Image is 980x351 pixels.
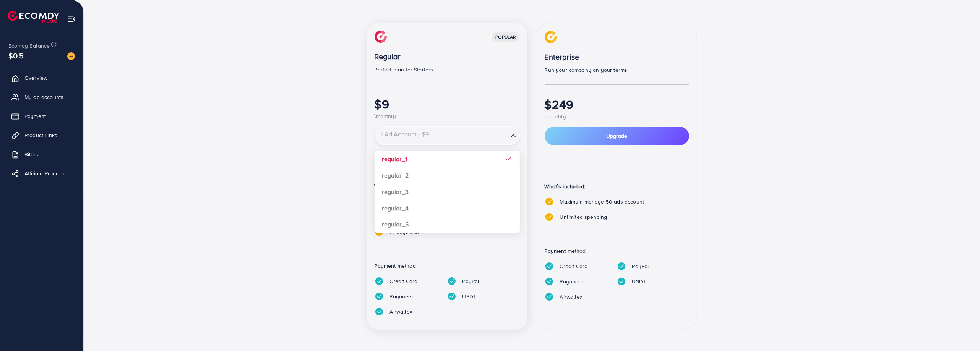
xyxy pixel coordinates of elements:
[382,188,409,196] strong: regular_3
[545,65,689,74] p: Run your company on your terms
[948,317,974,345] iframe: Chat
[6,166,78,181] a: Affiliate Program
[382,155,407,163] strong: regular_1
[545,277,554,286] img: tick
[545,127,689,145] button: Upgrade
[560,213,607,221] span: Unlimited spending
[24,112,46,120] span: Payment
[447,277,456,286] img: tick
[382,220,409,228] strong: regular_5
[24,93,63,101] span: My ad accounts
[545,246,689,256] p: Payment method
[375,65,520,74] p: Perfect plan for Starters
[462,292,477,301] p: USDT
[632,262,649,271] p: PayPal
[6,89,78,105] a: My ad accounts
[606,132,627,140] span: Upgrade
[375,112,396,120] span: \monthly
[67,52,75,60] img: image
[375,292,384,301] img: tick
[6,108,78,124] a: Payment
[24,170,65,177] span: Affiliate Program
[545,262,554,271] img: tick
[67,15,76,23] img: menu
[8,11,59,23] img: logo
[492,32,519,42] div: popular
[375,52,520,61] p: Regular
[545,292,554,301] img: tick
[545,182,689,191] p: What’s included:
[375,277,384,286] img: tick
[390,307,412,316] p: Airwallex
[380,129,431,140] span: 1 Ad Account - $9
[376,129,508,142] input: Search for option
[8,42,50,50] span: Ecomdy Balance
[447,292,456,301] img: tick
[390,292,414,301] p: Payoneer
[545,197,554,206] img: tick
[375,261,520,270] p: Payment method
[462,277,480,286] p: PayPal
[375,227,384,236] img: tick
[375,97,520,111] h1: $9
[24,74,47,82] span: Overview
[6,70,78,86] a: Overview
[24,131,57,139] span: Product Links
[560,277,584,286] p: Payoneer
[545,31,557,43] img: img
[545,97,689,112] h1: $249
[375,126,520,145] div: Search for option
[382,171,409,180] strong: regular_2
[390,277,418,286] p: Credit Card
[24,150,40,158] span: Billing
[545,212,554,222] img: tick
[382,204,409,212] strong: regular_4
[8,50,24,61] span: $0.5
[632,277,646,286] p: USDT
[617,262,626,271] img: tick
[560,262,588,271] p: Credit Card
[560,198,644,205] span: Maximum manage 50 ads account
[6,147,78,162] a: Billing
[545,113,566,120] span: \monthly
[560,292,582,301] p: Airwallex
[617,277,626,286] img: tick
[545,52,689,61] p: Enterprise
[375,307,384,316] img: tick
[6,128,78,143] a: Product Links
[375,31,387,43] img: img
